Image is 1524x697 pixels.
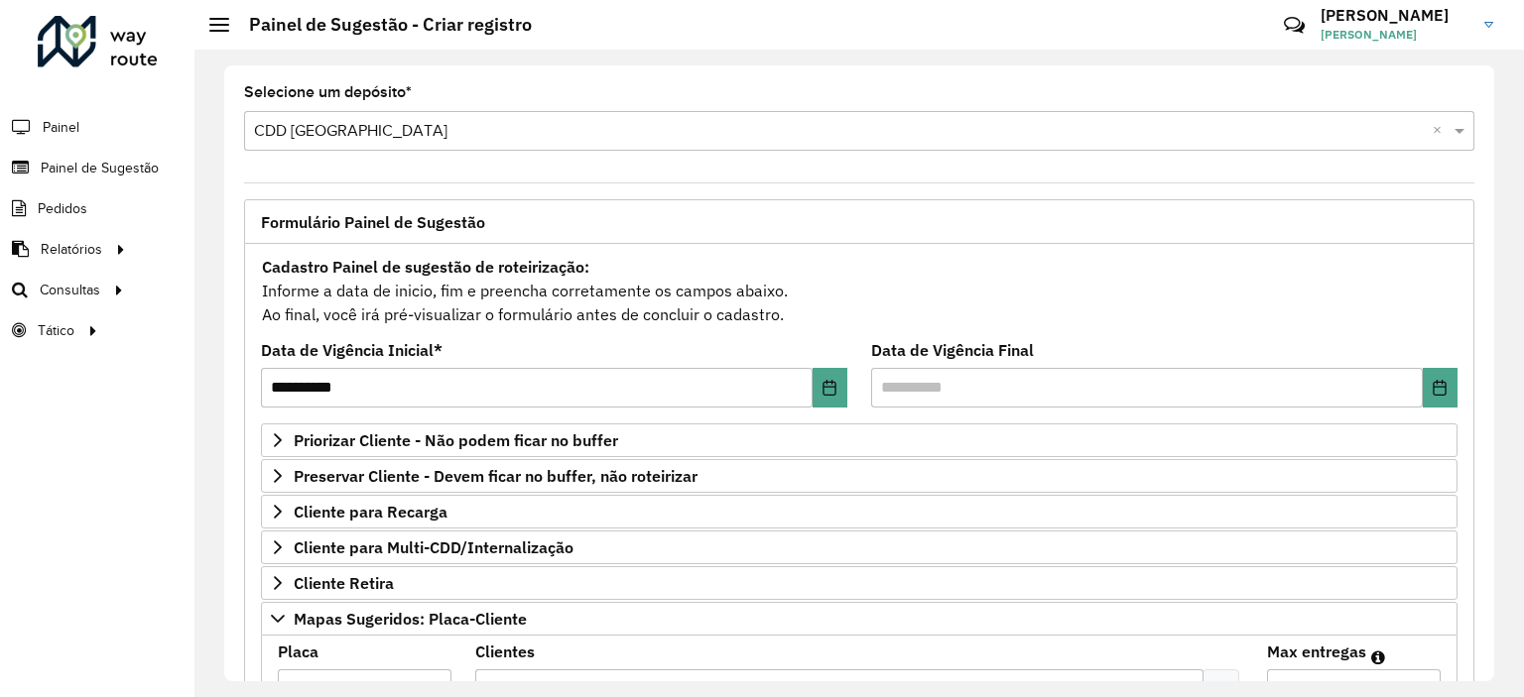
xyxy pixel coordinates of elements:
[261,530,1458,564] a: Cliente para Multi-CDD/Internalização
[244,80,412,104] label: Selecione um depósito
[261,602,1458,636] a: Mapas Sugeridos: Placa-Cliente
[813,368,847,407] button: Choose Date
[41,158,159,178] span: Painel de Sugestão
[294,539,573,555] span: Cliente para Multi-CDD/Internalização
[294,611,527,627] span: Mapas Sugeridos: Placa-Cliente
[1321,26,1469,44] span: [PERSON_NAME]
[294,468,698,484] span: Preservar Cliente - Devem ficar no buffer, não roteirizar
[278,639,318,663] label: Placa
[261,338,443,362] label: Data de Vigência Inicial
[40,280,100,300] span: Consultas
[1371,649,1385,665] em: Máximo de clientes que serão colocados na mesma rota com os clientes informados
[294,504,447,520] span: Cliente para Recarga
[261,214,485,230] span: Formulário Painel de Sugestão
[1273,4,1316,47] a: Contato Rápido
[261,254,1458,327] div: Informe a data de inicio, fim e preencha corretamente os campos abaixo. Ao final, você irá pré-vi...
[261,459,1458,493] a: Preservar Cliente - Devem ficar no buffer, não roteirizar
[294,432,618,448] span: Priorizar Cliente - Não podem ficar no buffer
[294,575,394,591] span: Cliente Retira
[41,239,102,260] span: Relatórios
[261,423,1458,457] a: Priorizar Cliente - Não podem ficar no buffer
[261,566,1458,600] a: Cliente Retira
[229,14,532,36] h2: Painel de Sugestão - Criar registro
[1423,368,1458,407] button: Choose Date
[1321,6,1469,25] h3: [PERSON_NAME]
[1267,639,1366,663] label: Max entregas
[1433,119,1450,143] span: Clear all
[261,495,1458,528] a: Cliente para Recarga
[38,198,87,219] span: Pedidos
[38,320,74,341] span: Tático
[43,117,79,138] span: Painel
[871,338,1034,362] label: Data de Vigência Final
[262,257,589,277] strong: Cadastro Painel de sugestão de roteirização:
[475,639,535,663] label: Clientes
